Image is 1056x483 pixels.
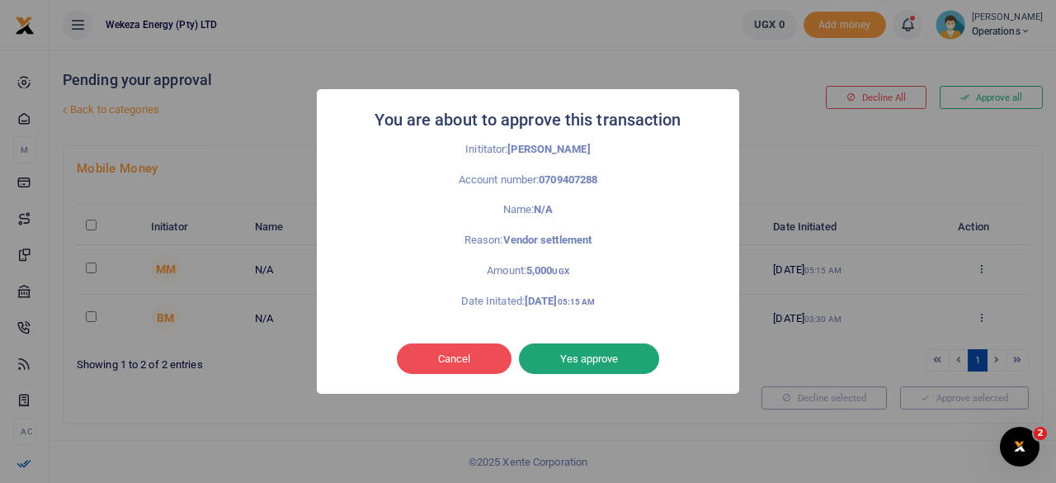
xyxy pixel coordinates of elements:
p: Name: [353,201,703,219]
small: UGX [552,267,568,276]
strong: [DATE] [525,295,595,307]
p: Inititator: [353,141,703,159]
p: Account number: [353,172,703,189]
strong: N/A [534,203,553,215]
p: Amount: [353,263,703,280]
small: 05:15 AM [558,297,596,306]
button: Yes approve [519,343,659,375]
p: Date Initated: [353,293,703,310]
h2: You are about to approve this transaction [375,106,681,135]
button: Cancel [397,343,511,375]
iframe: Intercom live chat [1000,427,1039,466]
span: 2 [1034,427,1047,440]
strong: 0709407288 [539,173,597,186]
p: Reason: [353,232,703,249]
strong: Vendor settlement [503,234,592,246]
strong: [PERSON_NAME] [507,143,590,155]
strong: 5,000 [526,264,569,277]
